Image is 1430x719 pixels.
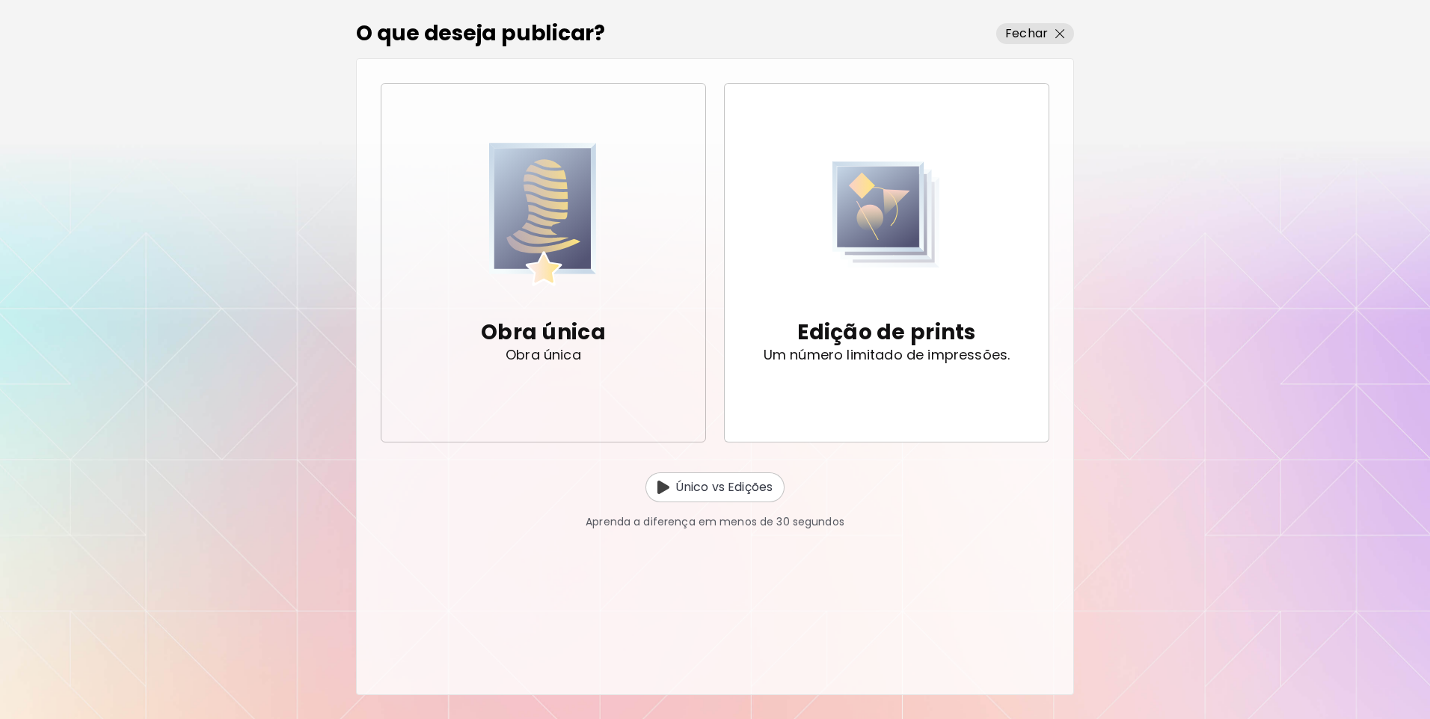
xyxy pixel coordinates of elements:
[832,138,940,291] img: Print Edition
[675,478,773,496] p: Único vs Edições
[381,83,706,442] button: Unique ArtworkObra únicaObra única
[797,318,975,348] p: Edição de prints
[586,514,844,530] p: Aprenda a diferença em menos de 30 segundos
[657,481,669,494] img: Unique vs Edition
[724,83,1049,442] button: Print EditionEdição de printsUm número limitado de impressões.
[481,318,606,348] p: Obra única
[645,472,785,502] button: Unique vs EditionÚnico vs Edições
[506,348,581,362] p: Obra única
[764,348,1010,362] p: Um número limitado de impressões.
[489,138,597,291] img: Unique Artwork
